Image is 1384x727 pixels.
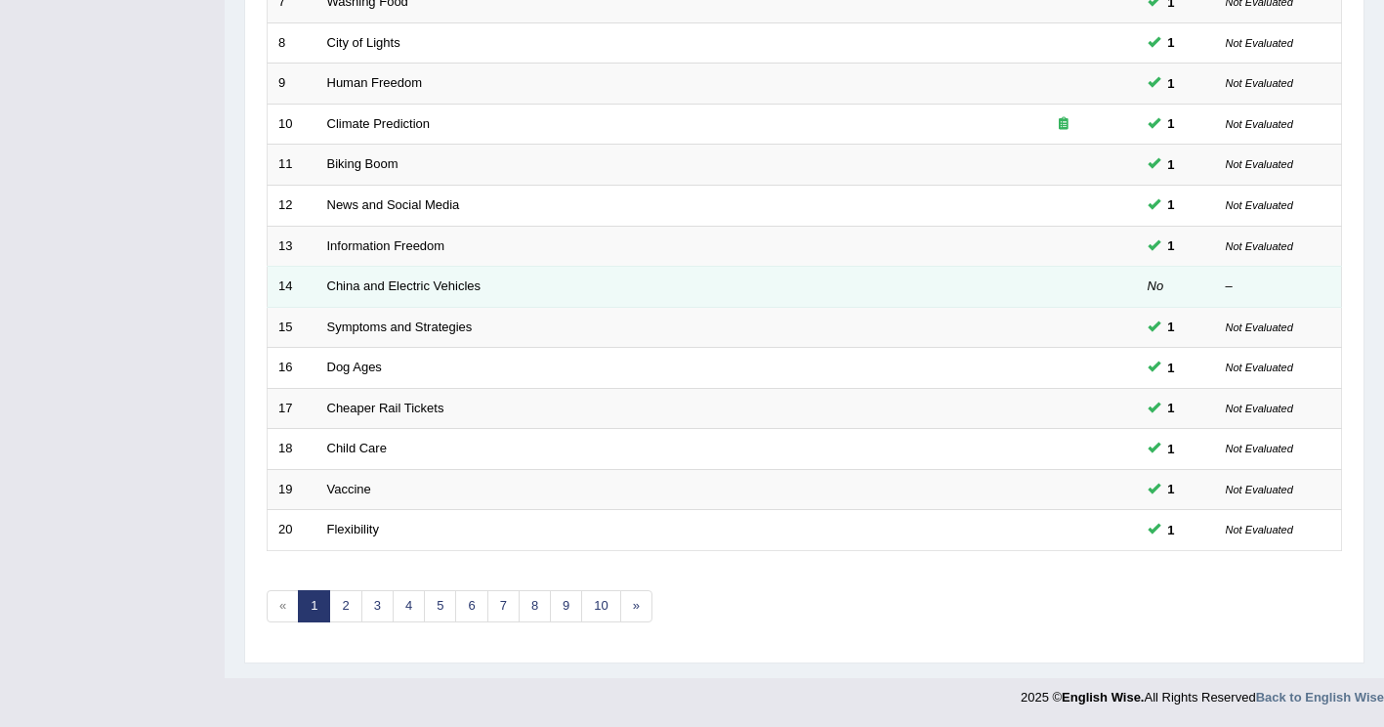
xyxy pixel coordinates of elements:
[1160,439,1183,459] span: You can still take this question
[327,156,398,171] a: Biking Boom
[1256,690,1384,705] a: Back to English Wise
[1226,484,1293,495] small: Not Evaluated
[268,64,316,105] td: 9
[268,469,316,510] td: 19
[268,388,316,429] td: 17
[361,590,394,622] a: 3
[327,482,371,496] a: Vaccine
[268,104,316,145] td: 10
[268,22,316,64] td: 8
[455,590,487,622] a: 6
[327,238,445,253] a: Information Freedom
[267,590,299,622] span: «
[327,401,444,415] a: Cheaper Rail Tickets
[329,590,361,622] a: 2
[1160,520,1183,540] span: You can still take this question
[1160,235,1183,256] span: You can still take this question
[327,522,379,536] a: Flexibility
[327,75,423,90] a: Human Freedom
[620,590,652,622] a: »
[1160,358,1183,378] span: You can still take this question
[393,590,425,622] a: 4
[268,185,316,226] td: 12
[298,590,330,622] a: 1
[550,590,582,622] a: 9
[327,116,431,131] a: Climate Prediction
[327,278,482,293] a: China and Electric Vehicles
[1160,398,1183,418] span: You can still take this question
[519,590,551,622] a: 8
[327,360,382,374] a: Dog Ages
[1226,158,1293,170] small: Not Evaluated
[327,35,400,50] a: City of Lights
[268,510,316,551] td: 20
[1226,118,1293,130] small: Not Evaluated
[268,145,316,186] td: 11
[1160,194,1183,215] span: You can still take this question
[424,590,456,622] a: 5
[327,441,387,455] a: Child Care
[268,226,316,267] td: 13
[581,590,620,622] a: 10
[268,429,316,470] td: 18
[268,307,316,348] td: 15
[1160,32,1183,53] span: You can still take this question
[1226,199,1293,211] small: Not Evaluated
[1226,443,1293,454] small: Not Evaluated
[1226,524,1293,535] small: Not Evaluated
[1160,73,1183,94] span: You can still take this question
[327,320,473,334] a: Symptoms and Strategies
[1226,321,1293,333] small: Not Evaluated
[1160,154,1183,175] span: You can still take this question
[1160,479,1183,499] span: You can still take this question
[1148,278,1164,293] em: No
[1226,37,1293,49] small: Not Evaluated
[1160,113,1183,134] span: You can still take this question
[1226,278,1331,296] div: –
[327,197,460,212] a: News and Social Media
[1226,77,1293,89] small: Not Evaluated
[268,348,316,389] td: 16
[1160,317,1183,337] span: You can still take this question
[1226,240,1293,252] small: Not Evaluated
[1226,362,1293,373] small: Not Evaluated
[487,590,520,622] a: 7
[1021,678,1384,706] div: 2025 © All Rights Reserved
[1226,403,1293,414] small: Not Evaluated
[268,267,316,308] td: 14
[1062,690,1144,705] strong: English Wise.
[1001,115,1126,134] div: Exam occurring question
